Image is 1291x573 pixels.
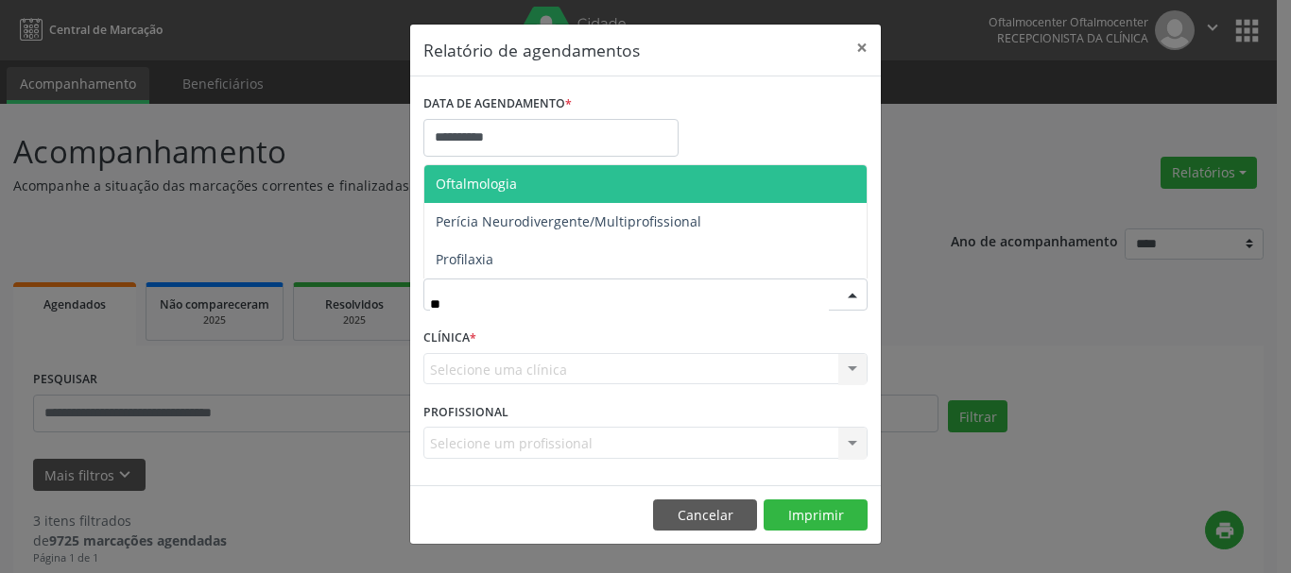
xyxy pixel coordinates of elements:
button: Cancelar [653,499,757,531]
button: Imprimir [764,499,868,531]
label: CLÍNICA [423,324,476,353]
button: Close [843,25,881,71]
label: DATA DE AGENDAMENTO [423,90,572,119]
label: PROFISSIONAL [423,397,508,427]
span: Perícia Neurodivergente/Multiprofissional [436,212,701,230]
span: Profilaxia [436,250,493,268]
span: Oftalmologia [436,175,517,193]
h5: Relatório de agendamentos [423,38,640,62]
